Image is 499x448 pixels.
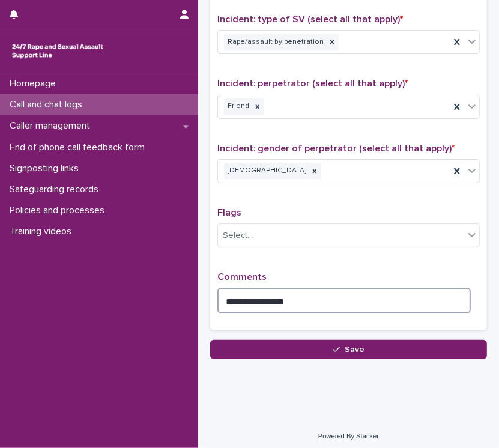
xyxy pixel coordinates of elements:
[5,120,100,132] p: Caller management
[224,98,251,115] div: Friend
[217,208,241,217] span: Flags
[224,34,325,50] div: Rape/assault by penetration
[5,78,65,89] p: Homepage
[217,79,408,88] span: Incident: perpetrator (select all that apply)
[217,14,403,24] span: Incident: type of SV (select all that apply)
[345,345,364,354] span: Save
[5,184,108,195] p: Safeguarding records
[223,229,253,242] div: Select...
[318,432,379,440] a: Powered By Stacker
[5,99,92,110] p: Call and chat logs
[5,226,81,237] p: Training videos
[224,163,308,179] div: [DEMOGRAPHIC_DATA]
[210,340,487,359] button: Save
[10,39,106,63] img: rhQMoQhaT3yELyF149Cw
[5,163,88,174] p: Signposting links
[217,272,267,282] span: Comments
[5,142,154,153] p: End of phone call feedback form
[5,205,114,216] p: Policies and processes
[217,144,455,153] span: Incident: gender of perpetrator (select all that apply)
